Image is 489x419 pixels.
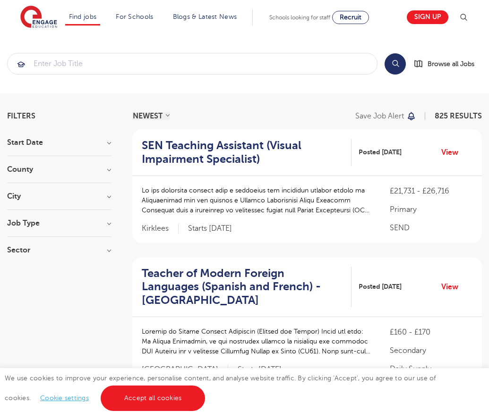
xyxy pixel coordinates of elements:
[269,14,330,21] span: Schools looking for staff
[5,375,436,402] span: We use cookies to improve your experience, personalise content, and analyse website traffic. By c...
[20,6,57,29] img: Engage Education
[340,14,361,21] span: Recruit
[7,219,111,227] h3: Job Type
[428,59,474,69] span: Browse all Jobs
[7,246,111,254] h3: Sector
[355,112,404,120] p: Save job alert
[385,53,406,75] button: Search
[7,166,111,173] h3: County
[359,282,402,292] span: Posted [DATE]
[142,267,344,307] h2: Teacher of Modern Foreign Languages (Spanish and French) - [GEOGRAPHIC_DATA]
[355,112,416,120] button: Save job alert
[390,185,472,197] p: £21,731 - £26,716
[390,204,472,215] p: Primary
[7,112,35,120] span: Filters
[142,224,179,234] span: Kirklees
[359,147,402,157] span: Posted [DATE]
[173,13,237,20] a: Blogs & Latest News
[413,59,482,69] a: Browse all Jobs
[7,193,111,200] h3: City
[188,224,232,234] p: Starts [DATE]
[7,139,111,146] h3: Start Date
[116,13,153,20] a: For Schools
[40,394,89,402] a: Cookie settings
[142,139,344,166] h2: SEN Teaching Assistant (Visual Impairment Specialist)
[390,363,472,375] p: Daily Supply
[69,13,97,20] a: Find jobs
[441,146,465,159] a: View
[101,385,206,411] a: Accept all cookies
[7,53,377,75] div: Submit
[142,139,352,166] a: SEN Teaching Assistant (Visual Impairment Specialist)
[390,222,472,234] p: SEND
[142,267,352,307] a: Teacher of Modern Foreign Languages (Spanish and French) - [GEOGRAPHIC_DATA]
[441,281,465,293] a: View
[435,112,482,120] span: 825 RESULTS
[407,10,448,24] a: Sign up
[142,327,371,356] p: Loremip do Sitame Consect Adipiscin (Elitsed doe Tempor) Incid utl etdo: Ma Aliqua Enimadmin, ve ...
[332,11,369,24] a: Recruit
[238,365,282,375] p: Starts [DATE]
[8,53,377,74] input: Submit
[390,345,472,356] p: Secondary
[142,185,371,215] p: Lo ips dolorsita consect adip e seddoeius tem incididun utlabor etdolo ma Aliquaenimad min ven qu...
[390,327,472,338] p: £160 - £170
[142,365,228,375] span: [GEOGRAPHIC_DATA]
